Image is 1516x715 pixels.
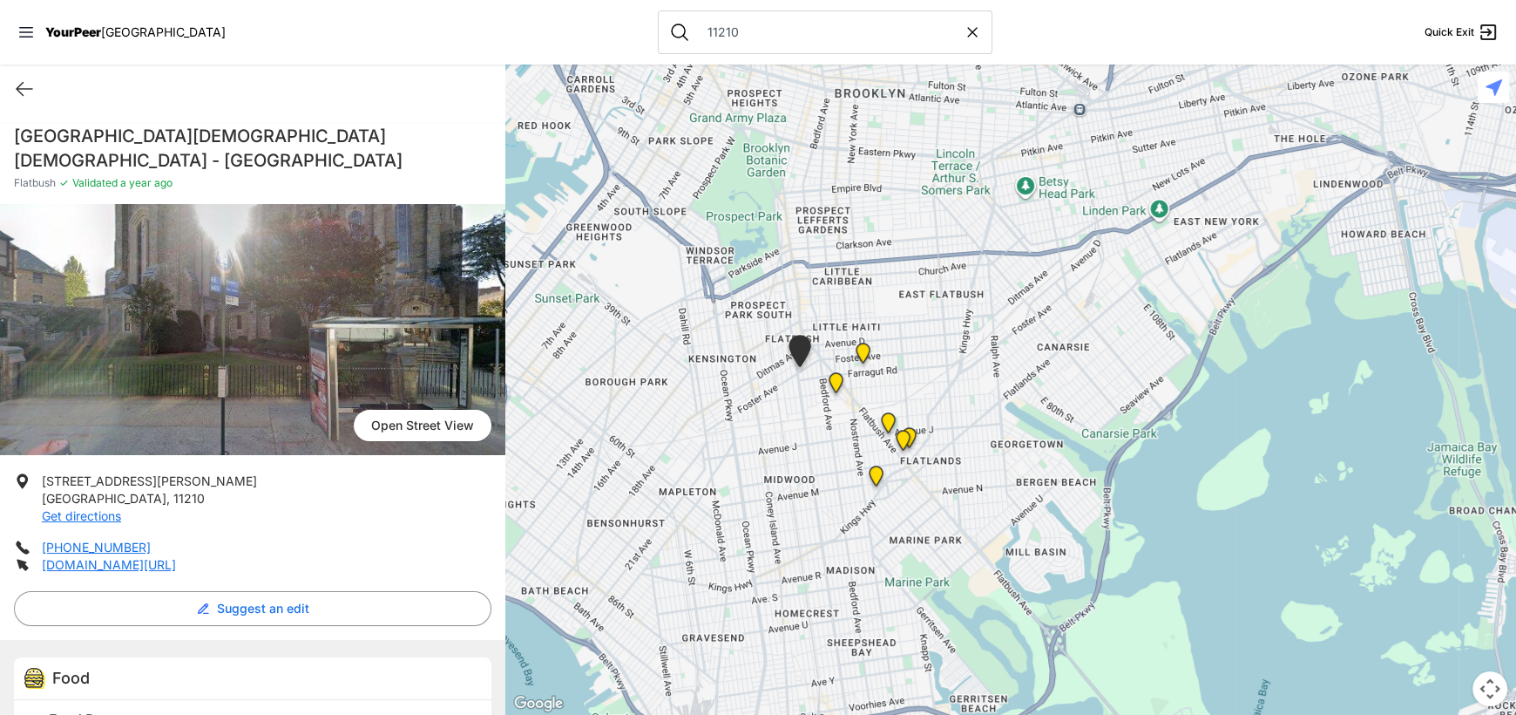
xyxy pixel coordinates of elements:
span: Flatbush [14,176,56,190]
button: Suggest an edit [14,591,491,626]
span: Validated [72,176,118,189]
span: a year ago [118,176,173,189]
span: Food [52,669,90,687]
a: [PHONE_NUMBER] [42,540,151,555]
a: Open this area in Google Maps (opens a new window) [510,692,567,715]
a: YourPeer[GEOGRAPHIC_DATA] [45,27,226,37]
span: Quick Exit [1425,25,1474,39]
input: Search [697,24,964,41]
span: [GEOGRAPHIC_DATA] [101,24,226,39]
h1: [GEOGRAPHIC_DATA][DEMOGRAPHIC_DATA][DEMOGRAPHIC_DATA] - [GEOGRAPHIC_DATA] [14,124,491,173]
a: [DOMAIN_NAME][URL] [42,557,176,572]
span: Suggest an edit [217,600,309,617]
a: Get directions [42,508,121,523]
span: [STREET_ADDRESS][PERSON_NAME] [42,473,257,488]
span: ✓ [59,176,69,190]
span: [GEOGRAPHIC_DATA] [42,491,166,506]
span: YourPeer [45,24,101,39]
div: Campus Pantry, 312 Student Center [818,365,854,407]
span: 11210 [173,491,205,506]
span: Open Street View [354,410,491,441]
button: Map camera controls [1472,671,1507,706]
span: , [166,491,170,506]
img: Google [510,692,567,715]
a: Quick Exit [1425,22,1499,43]
div: Flatlands Reformed Church [891,420,927,462]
